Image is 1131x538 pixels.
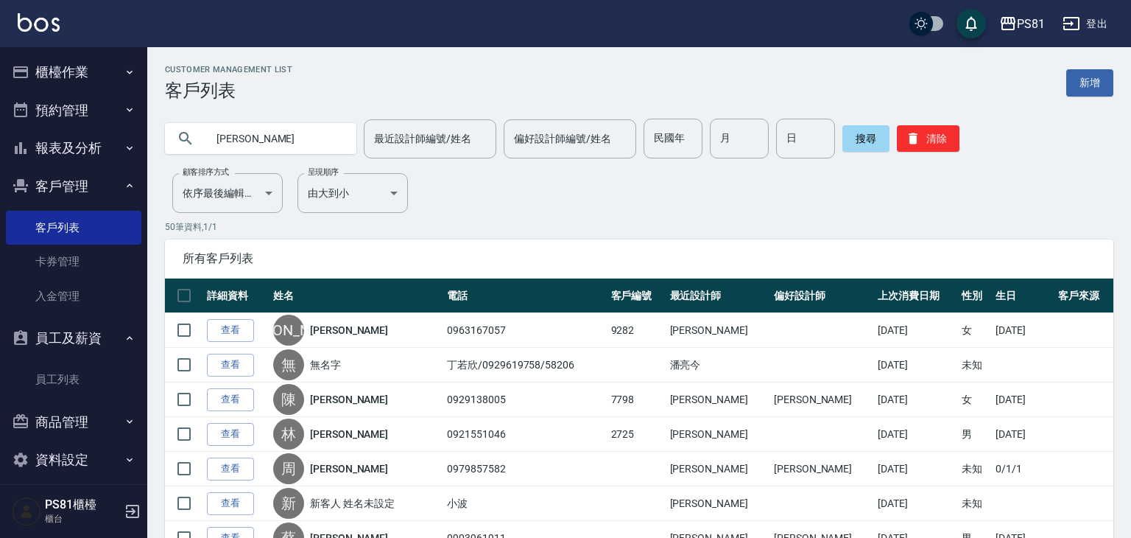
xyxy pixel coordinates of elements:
div: 無 [273,349,304,380]
div: [PERSON_NAME] [273,315,304,346]
a: 查看 [207,354,254,377]
a: 查看 [207,423,254,446]
a: 查看 [207,388,254,411]
td: 男 [958,417,992,452]
h2: Customer Management List [165,65,292,74]
div: 陳 [273,384,304,415]
button: 預約管理 [6,91,141,130]
a: 無名字 [310,357,341,372]
div: PS81 [1017,15,1045,33]
td: 未知 [958,348,992,382]
th: 詳細資料 [203,279,269,313]
td: 7798 [607,382,666,417]
td: [PERSON_NAME] [770,452,874,486]
div: 新 [273,488,304,519]
th: 上次消費日期 [874,279,958,313]
th: 電話 [443,279,607,313]
td: [DATE] [992,417,1054,452]
th: 姓名 [269,279,443,313]
td: [PERSON_NAME] [666,452,770,486]
button: 清除 [897,125,959,152]
th: 客戶來源 [1054,279,1113,313]
td: 未知 [958,452,992,486]
a: 入金管理 [6,279,141,313]
a: 新增 [1066,69,1113,97]
a: [PERSON_NAME] [310,461,388,476]
a: 查看 [207,492,254,515]
td: 0929138005 [443,382,607,417]
button: PS81 [993,9,1051,39]
a: 客戶列表 [6,211,141,245]
td: [DATE] [874,313,958,348]
button: 員工及薪資 [6,319,141,357]
a: [PERSON_NAME] [310,392,388,407]
label: 顧客排序方式 [183,167,229,178]
button: 登出 [1057,10,1113,38]
td: [DATE] [874,382,958,417]
td: [PERSON_NAME] [666,382,770,417]
a: [PERSON_NAME] [310,323,388,338]
button: 客戶管理 [6,167,141,206]
td: [PERSON_NAME] [666,313,770,348]
img: Person [12,497,41,526]
td: 丁若欣/0929619758/58206 [443,348,607,382]
td: 0963167057 [443,313,607,348]
a: [PERSON_NAME] [310,427,388,441]
div: 依序最後編輯時間 [172,173,283,213]
img: Logo [18,13,60,32]
input: 搜尋關鍵字 [206,119,345,158]
td: [DATE] [874,486,958,521]
button: 資料設定 [6,441,141,479]
div: 周 [273,453,304,484]
h5: PS81櫃檯 [45,497,120,512]
td: [PERSON_NAME] [666,417,770,452]
td: 0/1/1 [992,452,1054,486]
td: 女 [958,313,992,348]
div: 由大到小 [297,173,408,213]
th: 偏好設計師 [770,279,874,313]
th: 生日 [992,279,1054,313]
a: 新客人 姓名未設定 [310,496,395,511]
a: 卡券管理 [6,245,141,279]
label: 呈現順序 [308,167,339,178]
a: 查看 [207,319,254,342]
th: 客戶編號 [607,279,666,313]
td: 0979857582 [443,452,607,486]
p: 櫃台 [45,512,120,525]
p: 50 筆資料, 1 / 1 [165,220,1113,234]
h3: 客戶列表 [165,80,292,101]
td: 小波 [443,486,607,521]
div: 林 [273,419,304,450]
td: [DATE] [874,452,958,486]
th: 性別 [958,279,992,313]
td: 未知 [958,486,992,521]
td: 0921551046 [443,417,607,452]
th: 最近設計師 [666,279,770,313]
td: [DATE] [874,348,958,382]
td: 潘亮今 [666,348,770,382]
td: 女 [958,382,992,417]
button: save [956,9,986,38]
td: 2725 [607,417,666,452]
span: 所有客戶列表 [183,251,1096,266]
a: 查看 [207,458,254,481]
button: 報表及分析 [6,129,141,167]
button: 搜尋 [842,125,889,152]
td: [DATE] [874,417,958,452]
td: [DATE] [992,382,1054,417]
td: [DATE] [992,313,1054,348]
button: 商品管理 [6,403,141,441]
button: 櫃檯作業 [6,53,141,91]
a: 員工列表 [6,363,141,396]
td: [PERSON_NAME] [666,486,770,521]
td: [PERSON_NAME] [770,382,874,417]
td: 9282 [607,313,666,348]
